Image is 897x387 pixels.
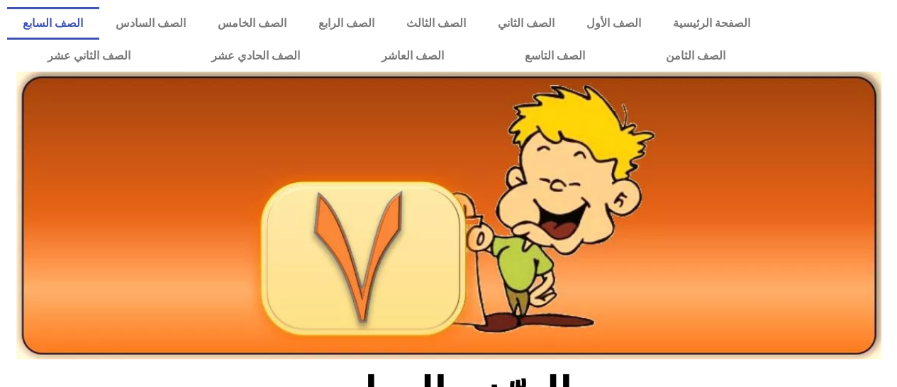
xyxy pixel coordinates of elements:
a: الصف الرابع [302,7,390,40]
a: الصف التاسع [484,40,625,72]
a: الصفحة الرئيسية [657,7,766,40]
a: الصف العاشر [341,40,484,72]
a: الصف الثاني [481,7,570,40]
a: الصف الثاني عشر [7,40,171,72]
a: الصف السابع [7,7,99,40]
a: الصف الثالث [390,7,481,40]
a: الصف الثامن [625,40,766,72]
a: الصف السادس [99,7,201,40]
a: الصف الخامس [201,7,302,40]
a: الصف الحادي عشر [171,40,340,72]
a: الصف الأول [570,7,657,40]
